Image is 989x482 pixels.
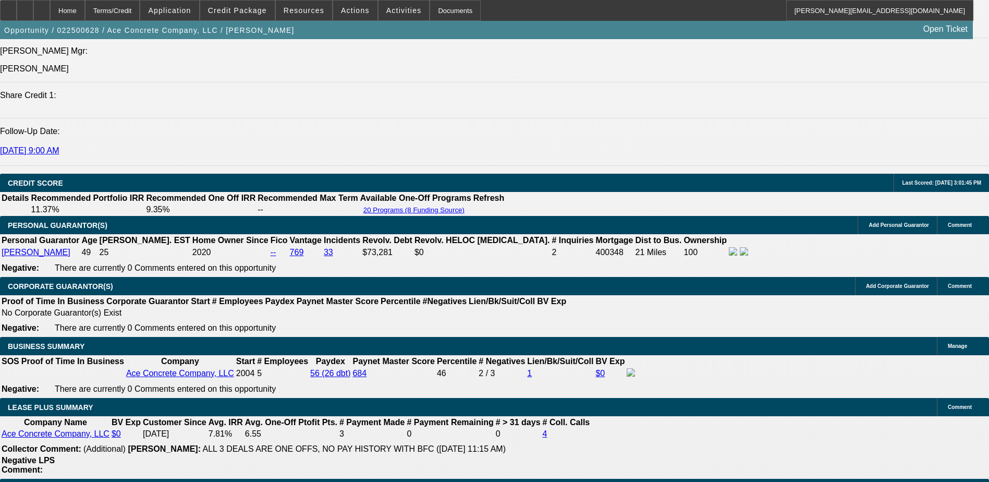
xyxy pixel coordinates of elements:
[192,248,211,257] span: 2020
[148,6,191,15] span: Application
[919,20,972,38] a: Open Ticket
[276,1,332,20] button: Resources
[1,296,105,307] th: Proof of Time In Business
[627,368,635,377] img: facebook-icon.png
[271,248,276,257] a: --
[902,180,981,186] span: Last Scored: [DATE] 3:01:45 PM
[595,369,605,378] a: $0
[128,444,201,453] b: [PERSON_NAME]:
[414,236,550,245] b: Revolv. HELOC [MEDICAL_DATA].
[208,6,267,15] span: Credit Package
[948,343,967,349] span: Manage
[324,248,333,257] a: 33
[284,6,324,15] span: Resources
[2,248,70,257] a: [PERSON_NAME]
[203,444,506,453] span: ALL 3 DEALS ARE ONE OFFS, NO PAY HISTORY WITH BFC ([DATE] 11:15 AM)
[407,418,493,427] b: # Payment Remaining
[310,369,350,378] a: 56 (26 dbt)
[8,221,107,230] span: PERSONAL GUARANTOR(S)
[729,247,737,256] img: facebook-icon.png
[543,418,590,427] b: # Coll. Calls
[437,357,477,366] b: Percentile
[360,206,468,214] button: 20 Programs (8 Funding Source)
[126,369,234,378] a: Ace Concrete Company, LLC
[866,283,929,289] span: Add Corporate Guarantor
[2,444,81,453] b: Collector Comment:
[81,236,97,245] b: Age
[2,456,55,474] b: Negative LPS Comment:
[81,247,97,258] td: 49
[236,368,255,379] td: 2004
[265,297,295,306] b: Paydex
[161,357,199,366] b: Company
[473,193,505,203] th: Refresh
[145,193,256,203] th: Recommended One Off IRR
[55,263,276,272] span: There are currently 0 Comments entered on this opportunity
[209,418,243,427] b: Avg. IRR
[352,357,434,366] b: Paynet Master Score
[496,418,541,427] b: # > 31 days
[324,236,360,245] b: Incidents
[83,444,126,453] span: (Additional)
[406,429,494,439] td: 0
[740,247,748,256] img: linkedin-icon.png
[112,429,121,438] a: $0
[2,323,39,332] b: Negative:
[1,193,29,203] th: Details
[378,1,430,20] button: Activities
[362,236,412,245] b: Revolv. Debt
[423,297,467,306] b: #Negatives
[55,323,276,332] span: There are currently 0 Comments entered on this opportunity
[527,369,532,378] a: 1
[469,297,535,306] b: Lien/Bk/Suit/Coll
[290,248,304,257] a: 769
[140,1,199,20] button: Application
[869,222,929,228] span: Add Personal Guarantor
[1,308,571,318] td: No Corporate Guarantor(s) Exist
[112,418,141,427] b: BV Exp
[362,247,413,258] td: $73,281
[948,404,972,410] span: Comment
[271,236,288,245] b: Fico
[4,26,295,34] span: Opportunity / 022500628 / Ace Concrete Company, LLC / [PERSON_NAME]
[208,429,243,439] td: 7.81%
[212,297,263,306] b: # Employees
[245,418,337,427] b: Avg. One-Off Ptofit Pts.
[257,193,359,203] th: Recommended Max Term
[948,222,972,228] span: Comment
[143,418,206,427] b: Customer Since
[543,429,547,438] a: 4
[142,429,207,439] td: [DATE]
[1,356,20,367] th: SOS
[537,297,566,306] b: BV Exp
[339,429,405,439] td: 3
[192,236,268,245] b: Home Owner Since
[948,283,972,289] span: Comment
[8,342,84,351] span: BUSINESS SUMMARY
[596,236,633,245] b: Mortgage
[24,418,87,427] b: Company Name
[257,369,262,378] span: 5
[2,429,109,438] a: Ace Concrete Company, LLC
[100,236,190,245] b: [PERSON_NAME]. EST
[200,1,275,20] button: Credit Package
[316,357,345,366] b: Paydex
[290,236,322,245] b: Vantage
[245,429,338,439] td: 6.55
[352,369,367,378] a: 684
[595,247,634,258] td: 400348
[595,357,625,366] b: BV Exp
[339,418,405,427] b: # Payment Made
[8,403,93,412] span: LEASE PLUS SUMMARY
[683,247,727,258] td: 100
[552,236,593,245] b: # Inquiries
[495,429,541,439] td: 0
[527,357,593,366] b: Lien/Bk/Suit/Coll
[636,236,682,245] b: Dist to Bus.
[479,357,525,366] b: # Negatives
[333,1,377,20] button: Actions
[297,297,378,306] b: Paynet Master Score
[106,297,189,306] b: Corporate Guarantor
[635,247,682,258] td: 21 Miles
[55,384,276,393] span: There are currently 0 Comments entered on this opportunity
